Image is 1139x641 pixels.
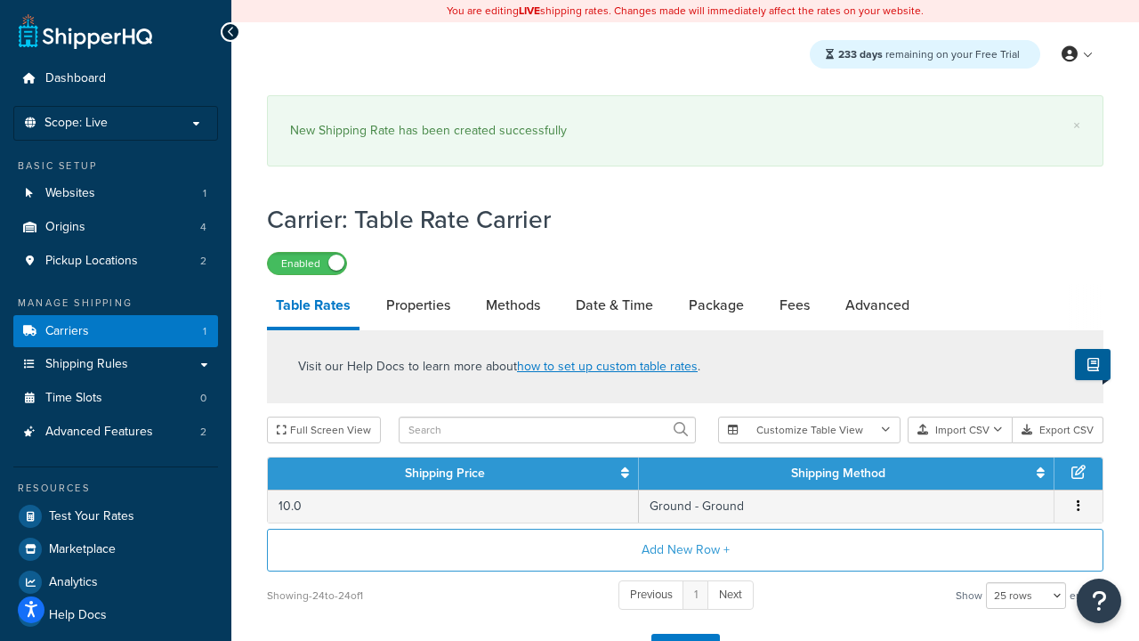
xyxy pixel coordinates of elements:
[13,566,218,598] a: Analytics
[399,417,696,443] input: Search
[49,608,107,623] span: Help Docs
[298,357,700,377] p: Visit our Help Docs to learn more about .
[45,220,85,235] span: Origins
[13,500,218,532] a: Test Your Rates
[13,245,218,278] a: Pickup Locations2
[267,284,359,330] a: Table Rates
[405,464,485,483] a: Shipping Price
[908,417,1013,443] button: Import CSV
[13,416,218,449] li: Advanced Features
[44,116,108,131] span: Scope: Live
[13,177,218,210] a: Websites1
[45,391,102,406] span: Time Slots
[836,284,918,327] a: Advanced
[377,284,459,327] a: Properties
[13,245,218,278] li: Pickup Locations
[13,416,218,449] a: Advanced Features2
[13,315,218,348] li: Carriers
[1073,118,1080,133] a: ×
[719,586,742,603] span: Next
[1075,349,1111,380] button: Show Help Docs
[200,391,206,406] span: 0
[267,583,363,608] div: Showing -24 to -24 of 1
[13,481,218,496] div: Resources
[771,284,819,327] a: Fees
[519,3,540,19] b: LIVE
[630,586,673,603] span: Previous
[13,315,218,348] a: Carriers1
[45,357,128,372] span: Shipping Rules
[838,46,1020,62] span: remaining on your Free Trial
[268,490,639,523] td: 10.0
[290,118,1080,143] div: New Shipping Rate has been created successfully
[13,533,218,565] a: Marketplace
[45,254,138,269] span: Pickup Locations
[13,211,218,244] a: Origins4
[791,464,885,483] a: Shipping Method
[13,599,218,631] a: Help Docs
[45,324,89,339] span: Carriers
[477,284,549,327] a: Methods
[200,425,206,440] span: 2
[267,202,1081,237] h1: Carrier: Table Rate Carrier
[13,62,218,95] a: Dashboard
[203,324,206,339] span: 1
[956,583,982,608] span: Show
[200,254,206,269] span: 2
[13,382,218,415] a: Time Slots0
[49,542,116,557] span: Marketplace
[49,509,134,524] span: Test Your Rates
[838,46,883,62] strong: 233 days
[268,253,346,274] label: Enabled
[618,580,684,610] a: Previous
[13,211,218,244] li: Origins
[707,580,754,610] a: Next
[267,417,381,443] button: Full Screen View
[1070,583,1103,608] span: entries
[13,348,218,381] a: Shipping Rules
[45,186,95,201] span: Websites
[13,177,218,210] li: Websites
[45,425,153,440] span: Advanced Features
[683,580,709,610] a: 1
[718,417,901,443] button: Customize Table View
[13,296,218,311] div: Manage Shipping
[517,357,698,376] a: how to set up custom table rates
[1013,417,1103,443] button: Export CSV
[680,284,753,327] a: Package
[267,529,1103,572] button: Add New Row +
[567,284,662,327] a: Date & Time
[639,490,1054,523] td: Ground - Ground
[203,186,206,201] span: 1
[49,575,98,590] span: Analytics
[13,382,218,415] li: Time Slots
[13,158,218,174] div: Basic Setup
[1077,579,1121,623] button: Open Resource Center
[200,220,206,235] span: 4
[45,71,106,86] span: Dashboard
